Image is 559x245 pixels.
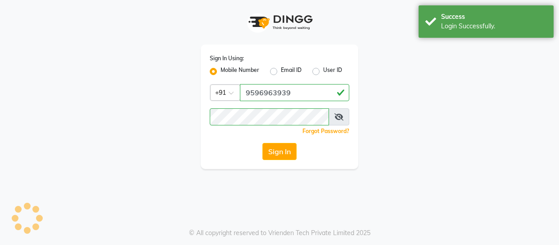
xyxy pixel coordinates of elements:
input: Username [210,108,329,125]
div: Login Successfully. [441,22,547,31]
label: Email ID [281,66,302,77]
input: Username [240,84,349,101]
label: Mobile Number [221,66,259,77]
div: Success [441,12,547,22]
img: logo1.svg [243,9,316,36]
button: Sign In [262,143,297,160]
label: User ID [323,66,342,77]
label: Sign In Using: [210,54,244,62]
a: Forgot Password? [302,128,349,134]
